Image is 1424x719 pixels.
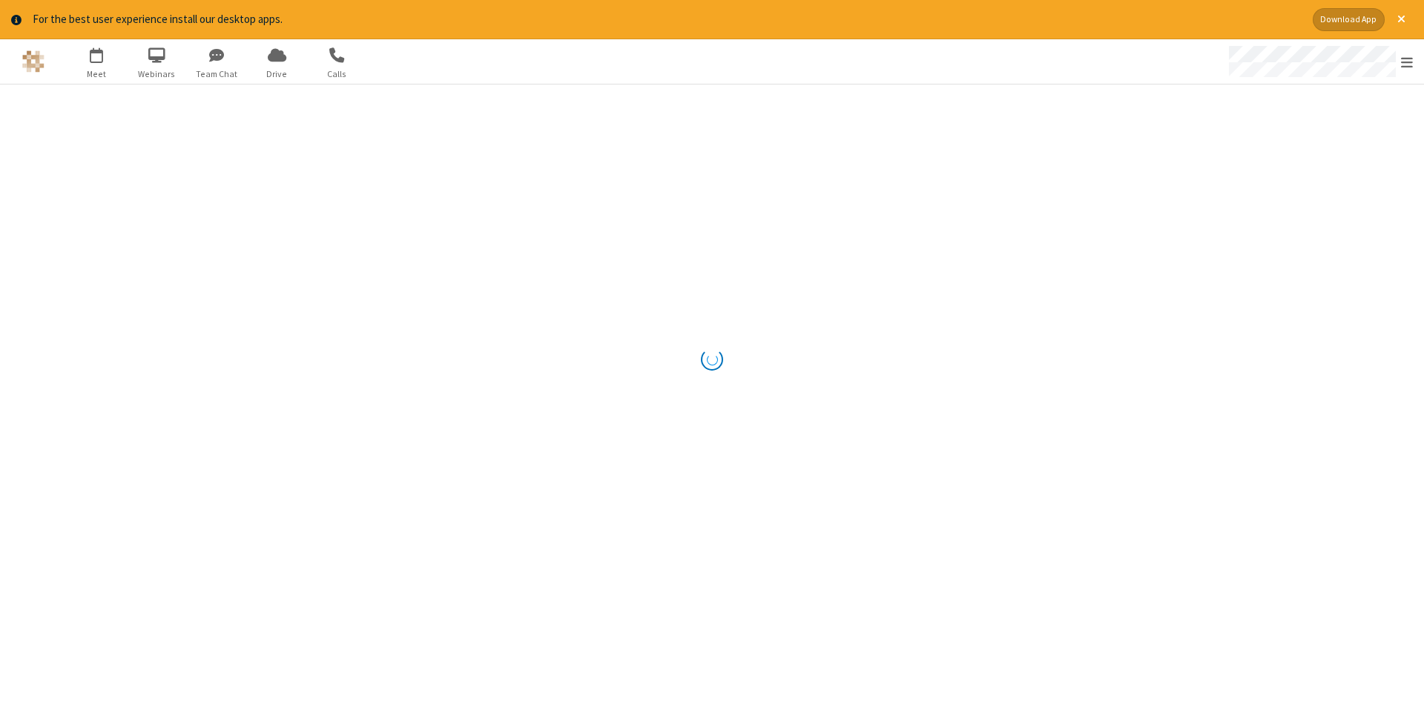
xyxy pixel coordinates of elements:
div: Open menu [1215,39,1424,84]
span: Meet [69,67,125,81]
button: Close alert [1390,8,1413,31]
button: Download App [1313,8,1385,31]
span: Calls [309,67,365,81]
span: Drive [249,67,305,81]
img: QA Selenium DO NOT DELETE OR CHANGE [22,50,44,73]
button: Logo [5,39,61,84]
span: Team Chat [189,67,245,81]
span: Webinars [129,67,185,81]
div: For the best user experience install our desktop apps. [33,11,1302,28]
